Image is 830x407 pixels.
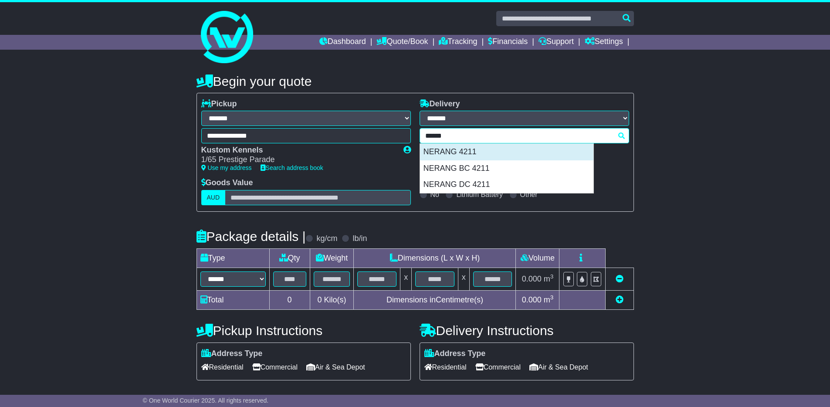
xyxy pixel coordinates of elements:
label: lb/in [352,234,367,244]
label: Lithium Battery [456,190,503,199]
label: Goods Value [201,178,253,188]
span: m [544,275,554,283]
label: Pickup [201,99,237,109]
label: Address Type [424,349,486,359]
label: kg/cm [316,234,337,244]
a: Dashboard [319,35,366,50]
label: AUD [201,190,226,205]
a: Remove this item [616,275,623,283]
label: Address Type [201,349,263,359]
td: 0 [269,290,310,309]
typeahead: Please provide city [420,128,629,143]
span: 0.000 [522,275,542,283]
h4: Begin your quote [196,74,634,88]
span: Commercial [252,360,298,374]
td: Qty [269,248,310,268]
td: x [458,268,469,290]
span: Air & Sea Depot [529,360,588,374]
td: x [400,268,412,290]
span: Air & Sea Depot [306,360,365,374]
label: Other [520,190,538,199]
a: Quote/Book [376,35,428,50]
span: m [544,295,554,304]
span: 0.000 [522,295,542,304]
div: NERANG BC 4211 [420,160,593,177]
sup: 3 [550,294,554,301]
span: 0 [317,295,322,304]
div: 1/65 Prestige Parade [201,155,395,165]
td: Volume [516,248,559,268]
td: Dimensions in Centimetre(s) [354,290,516,309]
span: Residential [424,360,467,374]
span: © One World Courier 2025. All rights reserved. [143,397,269,404]
a: Use my address [201,164,252,171]
td: Dimensions (L x W x H) [354,248,516,268]
a: Financials [488,35,528,50]
span: Residential [201,360,244,374]
a: Settings [585,35,623,50]
span: Commercial [475,360,521,374]
td: Total [196,290,269,309]
div: NERANG DC 4211 [420,176,593,193]
div: Kustom Kennels [201,146,395,155]
td: Weight [310,248,354,268]
a: Add new item [616,295,623,304]
sup: 3 [550,273,554,280]
a: Support [539,35,574,50]
h4: Delivery Instructions [420,323,634,338]
a: Search address book [261,164,323,171]
td: Kilo(s) [310,290,354,309]
label: No [430,190,439,199]
div: NERANG 4211 [420,144,593,160]
h4: Pickup Instructions [196,323,411,338]
label: Delivery [420,99,460,109]
h4: Package details | [196,229,306,244]
a: Tracking [439,35,477,50]
td: Type [196,248,269,268]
